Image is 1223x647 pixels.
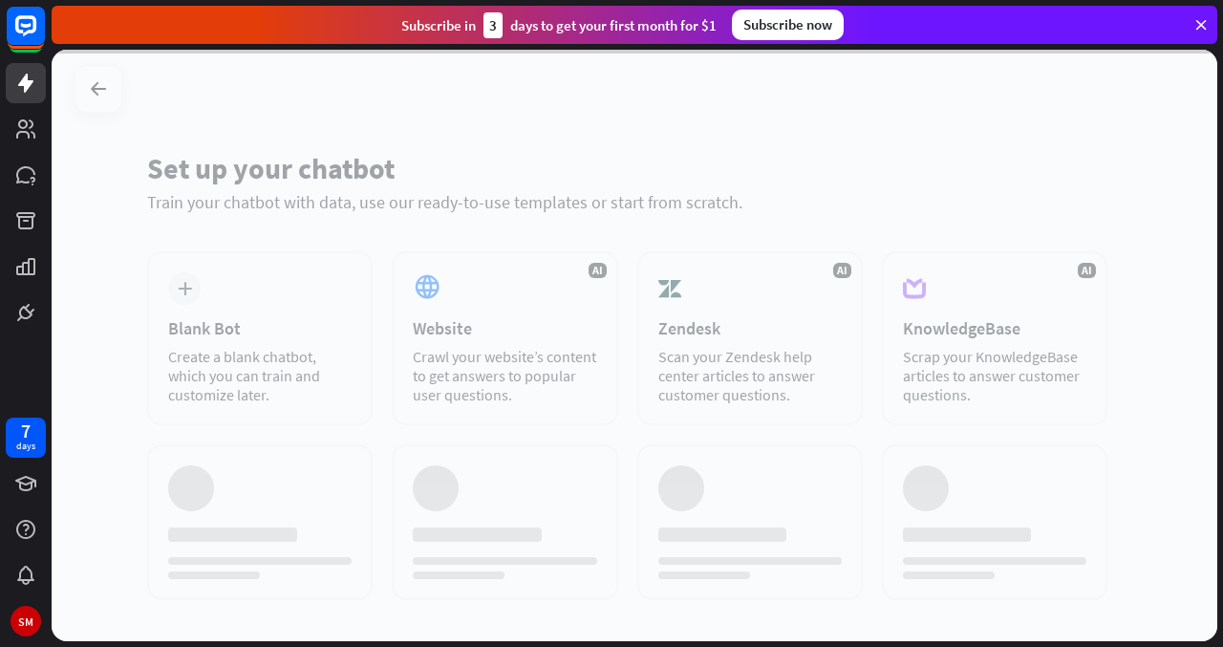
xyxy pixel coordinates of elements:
[21,422,31,440] div: 7
[401,12,717,38] div: Subscribe in days to get your first month for $1
[483,12,503,38] div: 3
[16,440,35,453] div: days
[11,606,41,636] div: SM
[6,418,46,458] a: 7 days
[732,10,844,40] div: Subscribe now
